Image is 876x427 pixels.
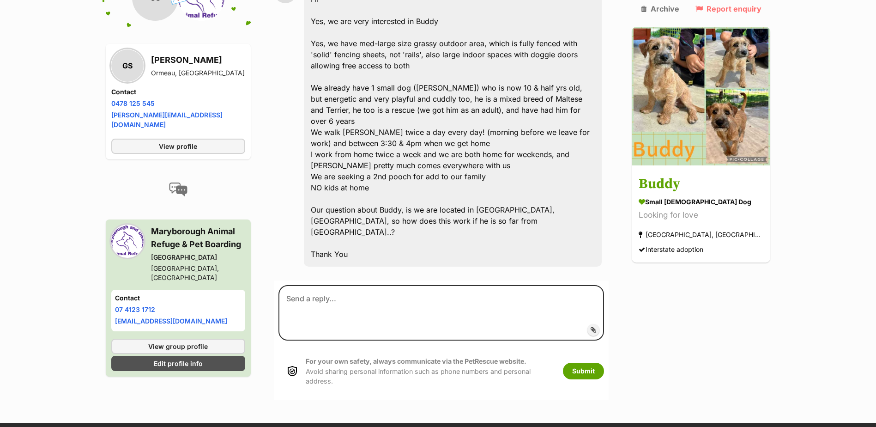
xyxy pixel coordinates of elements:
[695,5,761,13] a: Report enquiry
[148,342,208,351] span: View group profile
[111,225,144,257] img: Maryborough Animal Refuge profile pic
[639,174,763,195] h3: Buddy
[639,229,763,241] div: [GEOGRAPHIC_DATA], [GEOGRAPHIC_DATA]
[115,293,242,303] h4: Contact
[151,54,245,67] h3: [PERSON_NAME]
[111,99,155,107] a: 0478 125 545
[111,111,223,128] a: [PERSON_NAME][EMAIL_ADDRESS][DOMAIN_NAME]
[151,253,245,262] div: [GEOGRAPHIC_DATA]
[641,5,679,13] a: Archive
[563,363,604,379] button: Submit
[111,49,144,82] div: GS
[111,339,245,354] a: View group profile
[111,87,245,97] h4: Contact
[115,317,227,325] a: [EMAIL_ADDRESS][DOMAIN_NAME]
[306,357,526,365] strong: For your own safety, always communicate via the PetRescue website.
[154,359,203,368] span: Edit profile info
[151,264,245,282] div: [GEOGRAPHIC_DATA], [GEOGRAPHIC_DATA]
[151,225,245,251] h3: Maryborough Animal Refuge & Pet Boarding
[159,141,197,151] span: View profile
[111,139,245,154] a: View profile
[639,209,763,222] div: Looking for love
[632,27,770,165] img: Buddy
[151,68,245,78] div: Ormeau, [GEOGRAPHIC_DATA]
[639,197,763,207] div: small [DEMOGRAPHIC_DATA] Dog
[169,183,187,196] img: conversation-icon-4a6f8262b818ee0b60e3300018af0b2d0b884aa5de6e9bcb8d3d4eeb1a70a7c4.svg
[306,356,554,386] p: Avoid sharing personal information such as phone numbers and personal address.
[632,167,770,263] a: Buddy small [DEMOGRAPHIC_DATA] Dog Looking for love [GEOGRAPHIC_DATA], [GEOGRAPHIC_DATA] Intersta...
[639,244,703,256] div: Interstate adoption
[115,305,155,313] a: 07 4123 1712
[111,356,245,371] a: Edit profile info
